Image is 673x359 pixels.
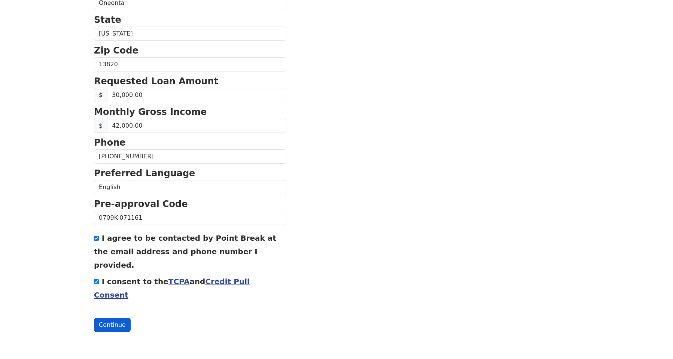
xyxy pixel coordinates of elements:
[107,88,286,102] input: Requested Loan Amount
[94,88,107,102] span: $
[94,15,121,25] strong: State
[94,137,126,148] strong: Phone
[94,318,131,332] button: Continue
[94,199,188,209] strong: Pre-approval Code
[168,277,190,286] a: TCPA
[94,57,286,72] input: Zip Code
[94,119,107,133] span: $
[94,168,195,179] strong: Preferred Language
[94,211,286,225] input: Pre-approval Code
[94,234,276,270] label: I agree to be contacted by Point Break at the email address and phone number I provided.
[107,119,286,133] input: Monthly Gross Income
[94,277,250,299] label: I consent to the and
[94,105,286,119] p: Monthly Gross Income
[94,149,286,164] input: Phone
[94,45,138,56] strong: Zip Code
[94,76,218,86] strong: Requested Loan Amount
